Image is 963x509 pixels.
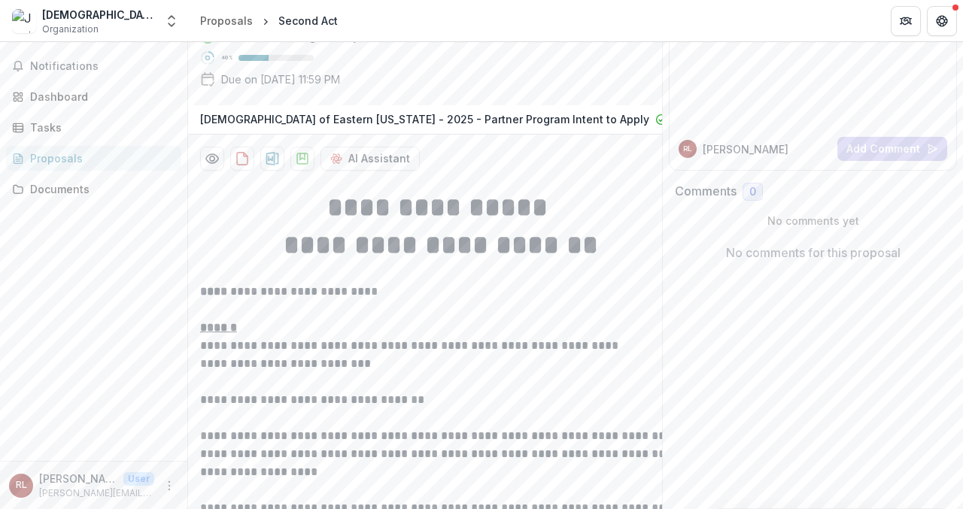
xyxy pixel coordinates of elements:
[161,6,182,36] button: Open entity switcher
[160,477,178,495] button: More
[16,480,27,490] div: Rachel Levy
[42,7,155,23] div: [DEMOGRAPHIC_DATA] of [GEOGRAPHIC_DATA][US_STATE]
[221,71,340,87] p: Due on [DATE] 11:59 PM
[927,6,957,36] button: Get Help
[194,10,259,32] a: Proposals
[320,147,420,171] button: AI Assistant
[6,54,181,78] button: Notifications
[230,147,254,171] button: download-proposal
[6,146,181,171] a: Proposals
[30,120,169,135] div: Tasks
[6,177,181,201] a: Documents
[703,141,788,157] p: [PERSON_NAME]
[200,13,253,29] div: Proposals
[221,53,232,63] p: 40 %
[39,486,154,500] p: [PERSON_NAME][EMAIL_ADDRESS][DOMAIN_NAME]
[12,9,36,33] img: Jewish Federation of Eastern Connecticut
[675,184,737,198] h2: Comments
[260,147,284,171] button: download-proposal
[30,181,169,197] div: Documents
[749,186,756,198] span: 0
[194,10,344,32] nav: breadcrumb
[683,145,692,153] div: Rachel Levy
[30,60,175,73] span: Notifications
[837,137,947,161] button: Add Comment
[39,471,117,486] p: [PERSON_NAME]
[42,23,99,36] span: Organization
[290,147,314,171] button: download-proposal
[6,115,181,140] a: Tasks
[123,472,154,486] p: User
[200,147,224,171] button: Preview cfb685bd-5f44-4067-9953-1a151a78375c-1.pdf
[278,13,338,29] div: Second Act
[675,213,951,229] p: No comments yet
[726,244,901,262] p: No comments for this proposal
[30,89,169,105] div: Dashboard
[30,150,169,166] div: Proposals
[891,6,921,36] button: Partners
[6,84,181,109] a: Dashboard
[200,111,649,127] p: [DEMOGRAPHIC_DATA] of Eastern [US_STATE] - 2025 - Partner Program Intent to Apply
